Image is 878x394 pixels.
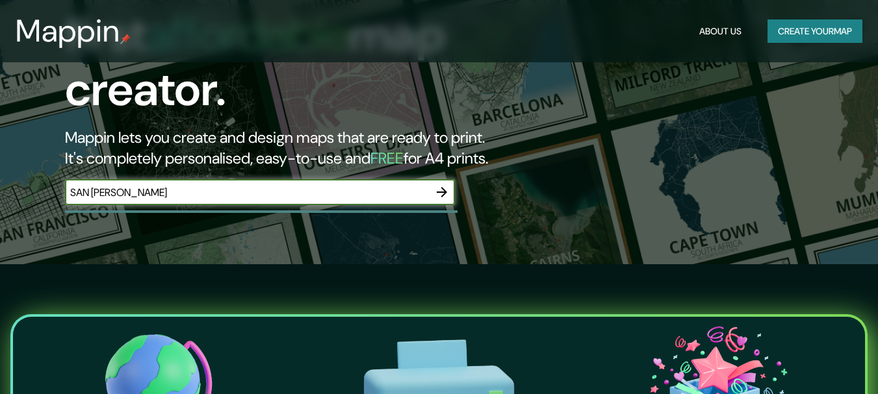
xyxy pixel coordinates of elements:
[694,19,747,43] button: About Us
[65,127,504,169] h2: Mappin lets you create and design maps that are ready to print. It's completely personalised, eas...
[16,13,120,49] h3: Mappin
[120,34,131,44] img: mappin-pin
[768,19,862,43] button: Create yourmap
[65,185,429,200] input: Choose your favourite place
[370,148,404,168] h5: FREE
